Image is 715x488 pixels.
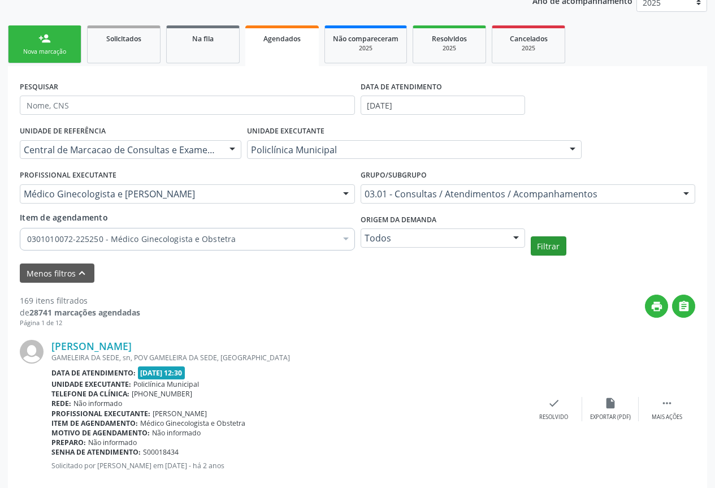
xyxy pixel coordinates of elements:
[20,295,140,306] div: 169 itens filtrados
[133,379,199,389] span: Policlínica Municipal
[678,300,690,313] i: 
[51,447,141,457] b: Senha de atendimento:
[652,413,682,421] div: Mais ações
[548,397,560,409] i: check
[20,340,44,364] img: img
[432,34,467,44] span: Resolvidos
[16,47,73,56] div: Nova marcação
[421,44,478,53] div: 2025
[531,236,566,256] button: Filtrar
[51,379,131,389] b: Unidade executante:
[51,368,136,378] b: Data de atendimento:
[333,44,398,53] div: 2025
[590,413,631,421] div: Exportar (PDF)
[51,461,526,470] p: Solicitado por [PERSON_NAME] em [DATE] - há 2 anos
[106,34,141,44] span: Solicitados
[365,188,673,200] span: 03.01 - Consultas / Atendimentos / Acompanhamentos
[361,78,442,96] label: DATA DE ATENDIMENTO
[20,96,355,115] input: Nome, CNS
[27,234,336,245] span: 0301010072-225250 - Médico Ginecologista e Obstetra
[51,428,150,438] b: Motivo de agendamento:
[500,44,557,53] div: 2025
[361,167,427,184] label: Grupo/Subgrupo
[29,307,140,318] strong: 28741 marcações agendadas
[20,318,140,328] div: Página 1 de 12
[672,295,695,318] button: 
[38,32,51,45] div: person_add
[333,34,398,44] span: Não compareceram
[51,409,150,418] b: Profissional executante:
[140,418,245,428] span: Médico Ginecologista e Obstetra
[51,340,132,352] a: [PERSON_NAME]
[51,438,86,447] b: Preparo:
[645,295,668,318] button: print
[651,300,663,313] i: print
[153,409,207,418] span: [PERSON_NAME]
[661,397,673,409] i: 
[604,397,617,409] i: insert_drive_file
[138,366,185,379] span: [DATE] 12:30
[51,353,526,362] div: GAMELEIRA DA SEDE, sn, POV GAMELEIRA DA SEDE, [GEOGRAPHIC_DATA]
[365,232,502,244] span: Todos
[24,144,218,156] span: Central de Marcacao de Consultas e Exames de [GEOGRAPHIC_DATA]
[192,34,214,44] span: Na fila
[247,123,324,140] label: UNIDADE EXECUTANTE
[143,447,179,457] span: S00018434
[20,123,106,140] label: UNIDADE DE REFERÊNCIA
[20,167,116,184] label: PROFISSIONAL EXECUTANTE
[361,96,525,115] input: Selecione um intervalo
[24,188,332,200] span: Médico Ginecologista e [PERSON_NAME]
[20,212,108,223] span: Item de agendamento
[73,399,122,408] span: Não informado
[20,78,58,96] label: PESQUISAR
[510,34,548,44] span: Cancelados
[152,428,201,438] span: Não informado
[251,144,559,156] span: Policlínica Municipal
[76,267,88,279] i: keyboard_arrow_up
[51,418,138,428] b: Item de agendamento:
[539,413,568,421] div: Resolvido
[51,389,129,399] b: Telefone da clínica:
[361,211,436,229] label: Origem da demanda
[263,34,301,44] span: Agendados
[132,389,192,399] span: [PHONE_NUMBER]
[51,399,71,408] b: Rede:
[20,264,94,283] button: Menos filtroskeyboard_arrow_up
[88,438,137,447] span: Não informado
[20,306,140,318] div: de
